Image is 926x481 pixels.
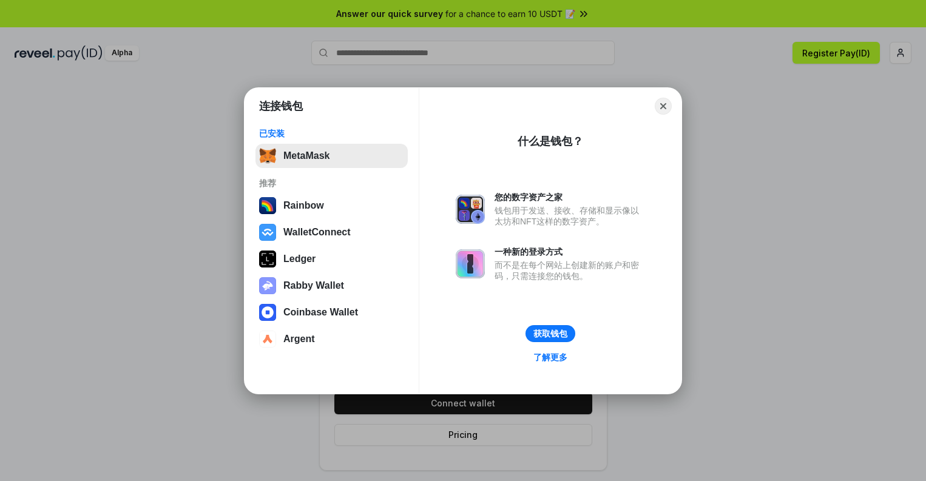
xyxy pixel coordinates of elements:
img: svg+xml,%3Csvg%20xmlns%3D%22http%3A%2F%2Fwww.w3.org%2F2000%2Fsvg%22%20width%3D%2228%22%20height%3... [259,251,276,267]
div: 而不是在每个网站上创建新的账户和密码，只需连接您的钱包。 [495,260,645,281]
a: 了解更多 [526,349,575,365]
button: Rainbow [255,193,408,218]
div: 获取钱包 [533,328,567,339]
div: Ledger [283,254,316,264]
img: svg+xml,%3Csvg%20width%3D%2228%22%20height%3D%2228%22%20viewBox%3D%220%200%2028%2028%22%20fill%3D... [259,331,276,348]
button: Argent [255,327,408,351]
h1: 连接钱包 [259,99,303,113]
button: 获取钱包 [526,325,575,342]
img: svg+xml,%3Csvg%20xmlns%3D%22http%3A%2F%2Fwww.w3.org%2F2000%2Fsvg%22%20fill%3D%22none%22%20viewBox... [456,249,485,278]
button: Coinbase Wallet [255,300,408,325]
img: svg+xml,%3Csvg%20width%3D%2228%22%20height%3D%2228%22%20viewBox%3D%220%200%2028%2028%22%20fill%3D... [259,304,276,321]
div: 一种新的登录方式 [495,246,645,257]
div: Rabby Wallet [283,280,344,291]
div: 推荐 [259,178,404,189]
div: Coinbase Wallet [283,307,358,318]
button: Ledger [255,247,408,271]
div: Rainbow [283,200,324,211]
div: MetaMask [283,150,330,161]
div: Argent [283,334,315,345]
button: MetaMask [255,144,408,168]
img: svg+xml,%3Csvg%20width%3D%2228%22%20height%3D%2228%22%20viewBox%3D%220%200%2028%2028%22%20fill%3D... [259,224,276,241]
div: 什么是钱包？ [518,134,583,149]
button: Rabby Wallet [255,274,408,298]
button: Close [655,98,672,115]
img: svg+xml,%3Csvg%20xmlns%3D%22http%3A%2F%2Fwww.w3.org%2F2000%2Fsvg%22%20fill%3D%22none%22%20viewBox... [259,277,276,294]
img: svg+xml,%3Csvg%20width%3D%22120%22%20height%3D%22120%22%20viewBox%3D%220%200%20120%20120%22%20fil... [259,197,276,214]
button: WalletConnect [255,220,408,244]
div: 钱包用于发送、接收、存储和显示像以太坊和NFT这样的数字资产。 [495,205,645,227]
img: svg+xml,%3Csvg%20xmlns%3D%22http%3A%2F%2Fwww.w3.org%2F2000%2Fsvg%22%20fill%3D%22none%22%20viewBox... [456,195,485,224]
div: 您的数字资产之家 [495,192,645,203]
div: 已安装 [259,128,404,139]
div: WalletConnect [283,227,351,238]
img: svg+xml,%3Csvg%20fill%3D%22none%22%20height%3D%2233%22%20viewBox%3D%220%200%2035%2033%22%20width%... [259,147,276,164]
div: 了解更多 [533,352,567,363]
